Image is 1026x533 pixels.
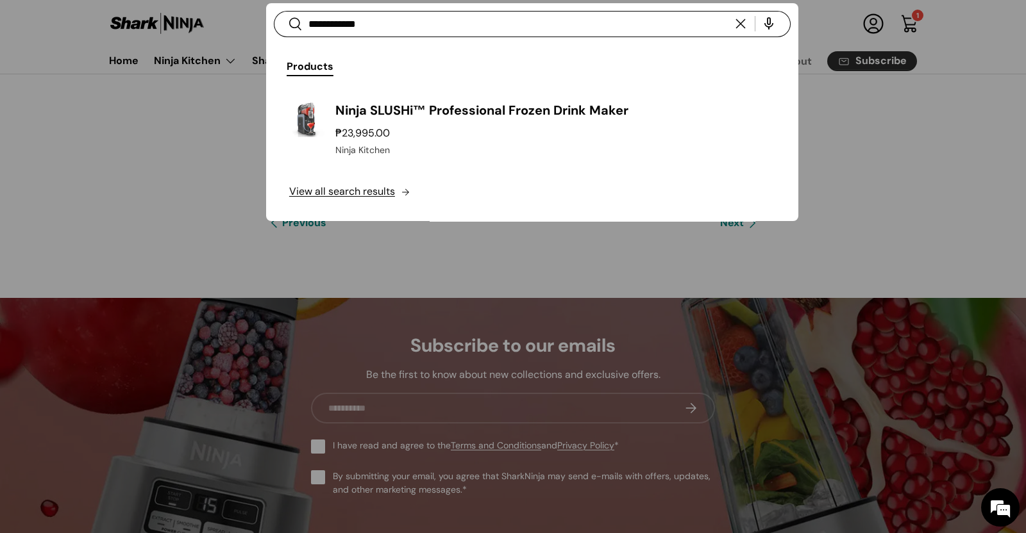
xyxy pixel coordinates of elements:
span: We're online! [74,161,177,291]
speech-search-button: Search by voice [748,10,789,38]
div: Chat with us now [67,72,215,88]
button: View all search results [266,167,798,221]
button: Products [287,52,333,81]
strong: ₱23,995.00 [335,126,393,140]
h3: Ninja SLUSHi™ Professional Frozen Drink Maker [335,101,775,119]
div: Minimize live chat window [210,6,241,37]
textarea: Type your message and hit 'Enter' [6,350,244,395]
a: Ninja SLUSHi™ Professional Frozen Drink Maker ₱23,995.00 Ninja Kitchen [266,91,798,167]
div: Ninja Kitchen [335,143,775,157]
